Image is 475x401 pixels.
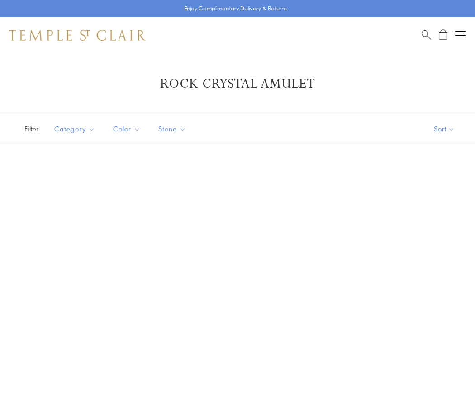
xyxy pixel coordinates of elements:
[152,119,193,139] button: Stone
[50,123,102,135] span: Category
[109,123,147,135] span: Color
[9,30,146,41] img: Temple St. Clair
[47,119,102,139] button: Category
[455,30,466,41] button: Open navigation
[422,29,431,41] a: Search
[154,123,193,135] span: Stone
[23,76,452,92] h1: Rock Crystal Amulet
[184,4,287,13] p: Enjoy Complimentary Delivery & Returns
[106,119,147,139] button: Color
[439,29,447,41] a: Open Shopping Bag
[413,115,475,143] button: Show sort by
